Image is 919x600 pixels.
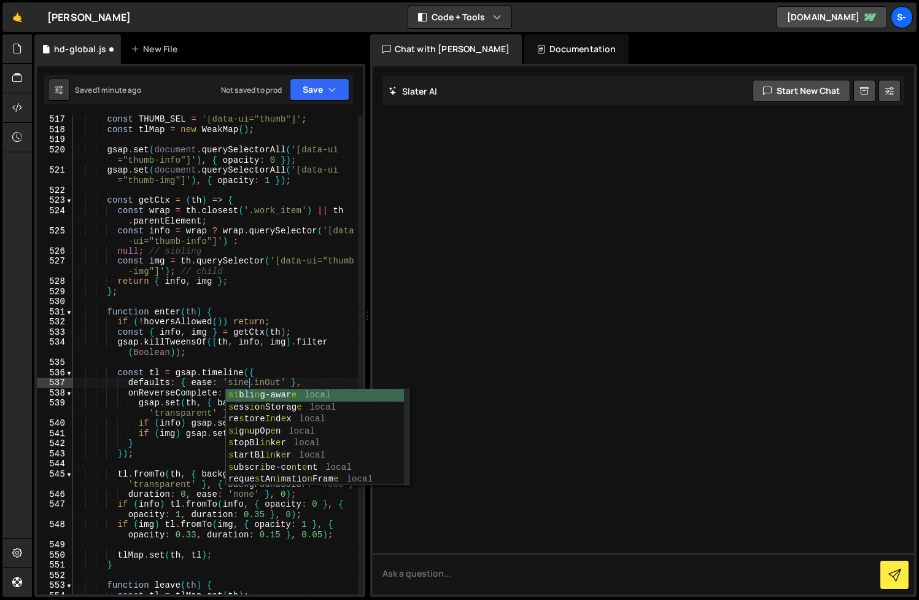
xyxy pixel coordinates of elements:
[290,79,349,101] button: Save
[2,2,33,32] a: 🤙
[524,34,628,64] div: Documentation
[221,85,282,95] div: Not saved to prod
[37,287,73,297] div: 529
[37,489,73,500] div: 546
[389,85,438,97] h2: Slater AI
[37,195,73,206] div: 523
[37,114,73,125] div: 517
[37,571,73,581] div: 552
[37,429,73,439] div: 541
[408,6,511,28] button: Code + Tools
[131,43,182,55] div: New File
[54,43,106,55] div: hd-global.js
[37,469,73,489] div: 545
[37,134,73,145] div: 519
[37,337,73,357] div: 534
[97,85,141,95] div: 1 minute ago
[370,34,522,64] div: Chat with [PERSON_NAME]
[37,185,73,196] div: 522
[37,580,73,591] div: 553
[777,6,887,28] a: [DOMAIN_NAME]
[37,226,73,246] div: 525
[37,550,73,561] div: 550
[37,276,73,287] div: 528
[75,85,141,95] div: Saved
[37,297,73,307] div: 530
[37,418,73,429] div: 540
[37,449,73,459] div: 543
[37,499,73,520] div: 547
[753,80,850,102] button: Start new chat
[37,368,73,378] div: 536
[37,540,73,550] div: 549
[37,378,73,388] div: 537
[37,125,73,135] div: 518
[37,520,73,540] div: 548
[37,357,73,368] div: 535
[37,560,73,571] div: 551
[37,438,73,449] div: 542
[37,398,73,418] div: 539
[37,206,73,226] div: 524
[37,388,73,399] div: 538
[47,10,131,25] div: [PERSON_NAME]
[37,256,73,276] div: 527
[37,246,73,257] div: 526
[37,317,73,327] div: 532
[37,165,73,185] div: 521
[37,145,73,165] div: 520
[37,459,73,469] div: 544
[37,307,73,318] div: 531
[37,327,73,338] div: 533
[891,6,913,28] a: s-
